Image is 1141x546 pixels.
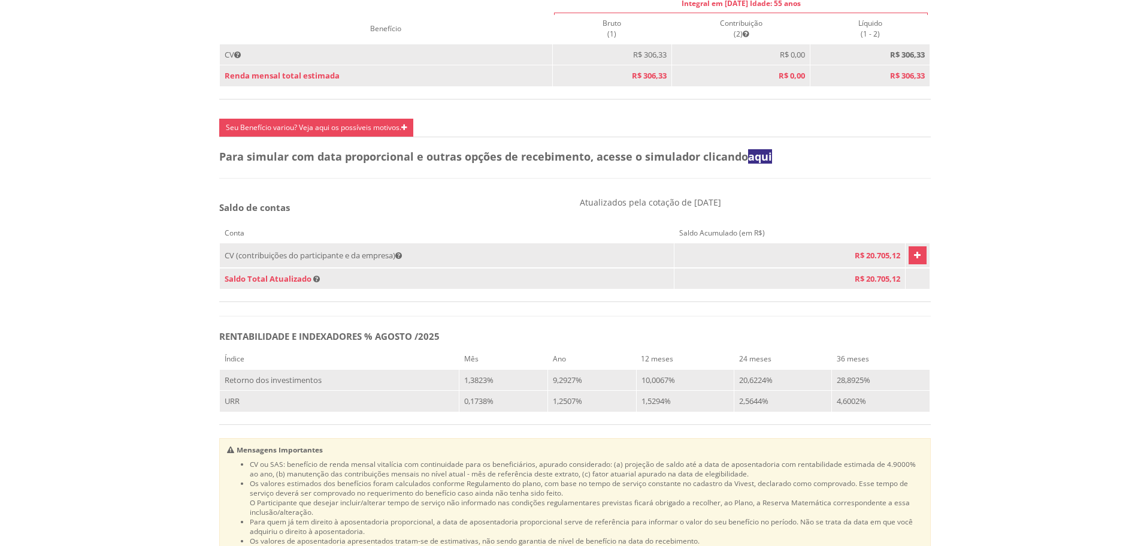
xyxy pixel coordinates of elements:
[225,49,241,60] span: CV
[552,13,671,44] th: Bruto (1)
[548,369,637,391] td: 9,2927%
[632,70,667,81] span: R$ 306,33
[220,65,553,87] td: Renda mensal total estimada
[810,13,930,44] th: Líquido (1 - 2)
[855,273,900,284] span: R$ 20.705,12
[780,49,805,60] span: R$ 0,00
[219,151,931,163] h4: Para simular com data proporcional e outras opções de recebimento, acesse o simulador clicando
[459,349,548,369] th: Mês
[225,273,311,284] span: Saldo Total Atualizado
[633,49,667,60] span: R$ 306,33
[890,49,925,60] b: R$ 306,33
[219,331,931,342] h5: RENTABILIDADE E INDEXADORES % AGOSTO /2025
[548,349,637,369] th: Ano
[674,223,906,243] th: Saldo Acumulado (em R$)
[734,391,832,412] td: 2,5644%
[832,391,930,412] td: 4,6002%
[250,459,924,478] li: CV ou SAS: benefício de renda mensal vitalícia com continuidade para os beneficiários, apurado co...
[636,349,734,369] th: 12 meses
[779,70,805,81] span: R$ 0,00
[832,349,930,369] th: 36 meses
[220,391,459,412] td: URR
[220,369,459,391] td: Retorno dos investimentos
[548,391,637,412] td: 1,2507%
[225,250,402,261] span: CV (contribuições do participante e da empresa)
[250,478,924,517] li: Os valores estimados dos benefícios foram calculados conforme Regulamento do plano, com base no t...
[890,70,925,81] b: R$ 306,33
[220,13,553,44] th: Benefício
[220,223,674,243] th: Conta
[636,369,734,391] td: 10,0067%
[219,203,571,213] h5: Saldo de contas
[748,149,772,164] a: aqui
[250,517,924,536] li: Para quem já tem direito à aposentadoria proporcional, a data de aposentadoria proporcional serve...
[734,369,832,391] td: 20,6224%
[832,369,930,391] td: 28,8925%
[855,250,900,261] span: R$ 20.705,12
[220,349,459,369] th: Índice
[237,445,323,454] b: Mensagens Importantes
[219,119,413,137] a: Seu Benefício variou? Veja aqui os possíveis motivos.
[459,391,548,412] td: 0,1738%
[734,349,832,369] th: 24 meses
[636,391,734,412] td: 1,5294%
[580,197,931,208] p: Atualizados pela cotação de [DATE]
[459,369,548,391] td: 1,3823%
[720,18,762,38] span: Contribuição (2)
